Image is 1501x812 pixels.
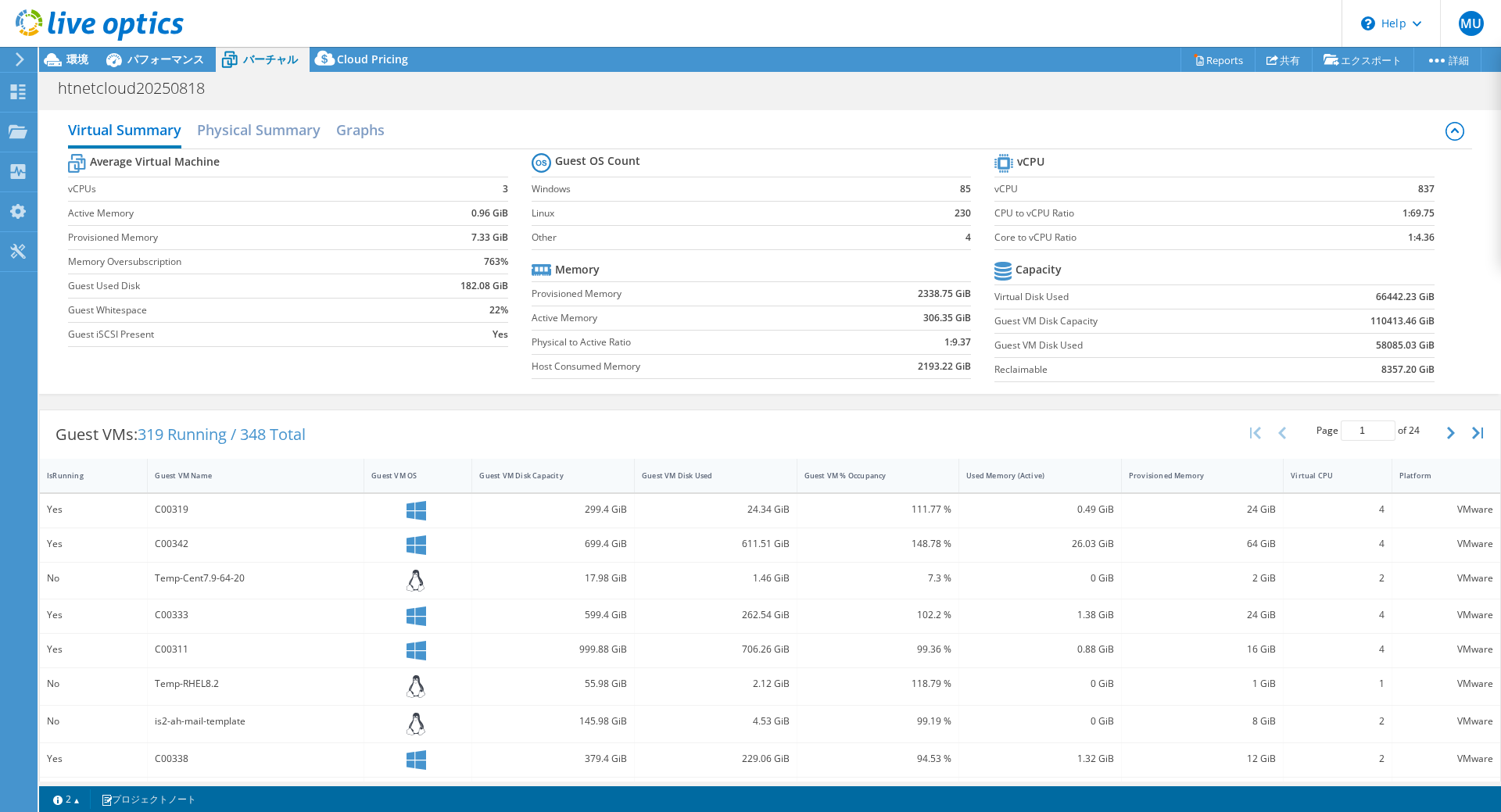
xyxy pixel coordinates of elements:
[994,230,1319,245] label: Core to vCPU Ratio
[155,501,356,518] div: C00319
[532,206,914,221] label: Linux
[47,713,140,730] div: No
[532,334,833,350] label: Physical to Active Ratio
[1291,570,1384,587] div: 2
[1291,501,1384,518] div: 4
[532,181,914,197] label: Windows
[966,535,1114,553] div: 26.03 GiB
[155,675,356,692] div: Temp-RHEL8.2
[966,470,1095,481] div: Used Memory (Active)
[1399,535,1493,553] div: VMware
[47,501,140,518] div: Yes
[1376,338,1435,353] b: 58085.03 GiB
[966,570,1114,587] div: 0 GiB
[243,52,298,66] span: バーチャル
[804,501,952,518] div: 111.77 %
[923,310,971,326] b: 306.35 GiB
[1399,606,1493,624] div: VMware
[1399,570,1493,587] div: VMware
[1399,675,1493,692] div: VMware
[1402,206,1435,221] b: 1:69.75
[1399,501,1493,518] div: VMware
[155,713,356,730] div: is2-ah-mail-template
[1409,424,1420,437] span: 24
[642,641,790,658] div: 706.26 GiB
[642,713,790,730] div: 4.53 GiB
[1180,48,1256,72] a: Reports
[642,535,790,553] div: 611.51 GiB
[479,570,627,587] div: 17.98 GiB
[1399,470,1474,481] div: Platform
[965,230,971,245] b: 4
[1399,750,1493,767] div: VMware
[994,181,1319,197] label: vCPU
[460,278,508,294] b: 182.08 GiB
[155,641,356,658] div: C00311
[484,254,508,270] b: 763%
[918,359,971,374] b: 2193.22 GiB
[155,570,356,587] div: Temp-Cent7.9-64-20
[966,606,1114,624] div: 1.38 GiB
[90,789,207,809] a: プロジェクトノート
[68,114,181,148] h2: Virtual Summary
[1317,420,1420,441] span: Page of
[489,302,508,318] b: 22%
[1381,362,1435,377] b: 8357.20 GiB
[1408,230,1435,245] b: 1:4.36
[1376,289,1435,305] b: 66442.23 GiB
[994,206,1319,221] label: CPU to vCPU Ratio
[68,278,403,294] label: Guest Used Disk
[47,750,140,767] div: Yes
[1361,16,1375,30] svg: \n
[337,52,408,66] span: Cloud Pricing
[47,470,121,481] div: IsRunning
[804,675,952,692] div: 118.79 %
[479,470,608,481] div: Guest VM Disk Capacity
[1129,713,1277,730] div: 8 GiB
[68,254,403,270] label: Memory Oversubscription
[1370,313,1435,329] b: 110413.46 GiB
[1291,750,1384,767] div: 2
[479,606,627,624] div: 599.4 GiB
[532,310,833,326] label: Active Memory
[1399,713,1493,730] div: VMware
[336,114,385,145] h2: Graphs
[371,470,446,481] div: Guest VM OS
[966,713,1114,730] div: 0 GiB
[1129,535,1277,553] div: 64 GiB
[155,750,356,767] div: C00338
[642,750,790,767] div: 229.06 GiB
[1291,606,1384,624] div: 4
[66,52,88,66] span: 環境
[1399,641,1493,658] div: VMware
[994,338,1274,353] label: Guest VM Disk Used
[493,327,508,342] b: Yes
[532,230,914,245] label: Other
[532,359,833,374] label: Host Consumed Memory
[555,153,640,169] b: Guest OS Count
[1017,154,1044,170] b: vCPU
[138,424,306,445] span: 319 Running / 348 Total
[47,535,140,553] div: Yes
[804,535,952,553] div: 148.78 %
[155,606,356,624] div: C00333
[68,230,403,245] label: Provisioned Memory
[47,675,140,692] div: No
[804,750,952,767] div: 94.53 %
[960,181,971,197] b: 85
[1413,48,1481,72] a: 詳細
[1016,262,1062,277] b: Capacity
[1291,535,1384,553] div: 4
[155,470,338,481] div: Guest VM Name
[1129,501,1277,518] div: 24 GiB
[804,641,952,658] div: 99.36 %
[1341,420,1395,441] input: jump to page
[1129,606,1277,624] div: 24 GiB
[642,570,790,587] div: 1.46 GiB
[471,206,508,221] b: 0.96 GiB
[642,606,790,624] div: 262.54 GiB
[479,750,627,767] div: 379.4 GiB
[155,535,356,553] div: C00342
[47,570,140,587] div: No
[955,206,971,221] b: 230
